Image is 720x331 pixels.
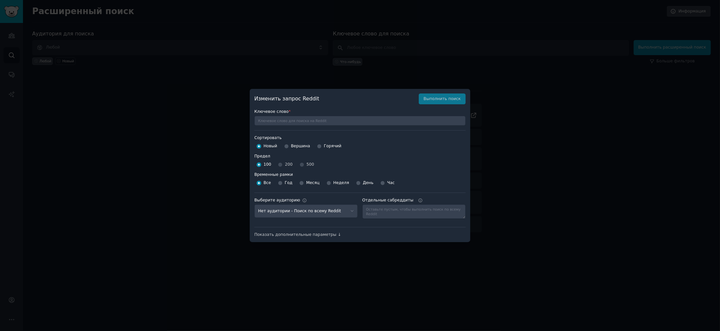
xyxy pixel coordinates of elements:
label: Отдельные сабреддиты [362,197,466,203]
span: Неделя [333,180,349,186]
div: Выберите аудиторию [254,197,300,203]
label: Ключевое слово [254,109,466,115]
span: Все [264,180,271,186]
label: Временные рамки [254,170,466,178]
div: Предел [254,154,270,159]
label: Сортировать [254,135,466,141]
span: Месяц [306,180,320,186]
span: Час [387,180,395,186]
span: Вершина [291,143,310,149]
span: День [363,180,373,186]
h2: Изменить запрос Reddit [254,95,415,103]
div: Показать дополнительные параметры ↓ [254,232,466,238]
span: Новый [264,143,277,149]
span: Год [285,180,292,186]
span: 100 [264,162,271,168]
span: Горячий [324,143,341,149]
input: Ключевое слово для поиска на Reddit [254,116,466,126]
